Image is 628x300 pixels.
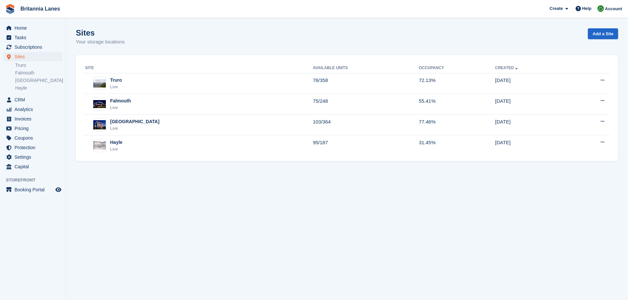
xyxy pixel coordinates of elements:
img: stora-icon-8386f47178a22dfd0bd8f6a31ec36ba5ce8667c1dd55bd0f319d3a0aa187defe.svg [5,4,15,14]
span: Tasks [15,33,54,42]
div: Hayle [110,139,122,146]
span: Invoices [15,114,54,123]
a: Falmouth [15,70,62,76]
span: Pricing [15,124,54,133]
a: Preview store [54,186,62,194]
td: 103/364 [313,115,419,135]
a: Hayle [15,85,62,91]
td: 76/358 [313,73,419,94]
div: Live [110,125,160,132]
th: Occupancy [419,63,495,73]
span: Protection [15,143,54,152]
span: Storefront [6,177,66,183]
a: menu [3,95,62,104]
img: Image of Truro site [93,79,106,88]
td: [DATE] [495,73,568,94]
td: 95/187 [313,135,419,156]
td: 55.41% [419,94,495,115]
span: Create [550,5,563,12]
span: CRM [15,95,54,104]
a: Britannia Lanes [18,3,63,14]
a: menu [3,52,62,61]
td: [DATE] [495,94,568,115]
th: Available Units [313,63,419,73]
th: Site [84,63,313,73]
div: [GEOGRAPHIC_DATA] [110,118,160,125]
div: Truro [110,77,122,84]
a: menu [3,42,62,52]
span: Account [605,6,622,12]
a: menu [3,114,62,123]
a: [GEOGRAPHIC_DATA] [15,77,62,84]
span: Coupons [15,133,54,143]
span: Sites [15,52,54,61]
img: Image of Falmouth site [93,100,106,108]
div: Falmouth [110,97,131,104]
a: Add a Site [588,28,618,39]
td: 31.45% [419,135,495,156]
a: menu [3,152,62,162]
td: 75/248 [313,94,419,115]
a: menu [3,124,62,133]
span: Capital [15,162,54,171]
td: [DATE] [495,115,568,135]
span: Subscriptions [15,42,54,52]
a: Truro [15,62,62,68]
a: menu [3,143,62,152]
a: menu [3,105,62,114]
p: Your storage locations [76,38,125,46]
a: menu [3,185,62,194]
a: menu [3,162,62,171]
a: menu [3,33,62,42]
td: 72.13% [419,73,495,94]
div: Live [110,146,122,152]
a: menu [3,133,62,143]
td: 77.46% [419,115,495,135]
span: Booking Portal [15,185,54,194]
img: Image of Exeter site [93,120,106,130]
h1: Sites [76,28,125,37]
div: Live [110,104,131,111]
a: Created [495,66,519,70]
span: Settings [15,152,54,162]
a: menu [3,23,62,33]
span: Analytics [15,105,54,114]
span: Help [582,5,591,12]
span: Home [15,23,54,33]
img: Image of Hayle site [93,141,106,150]
img: Matt Lane [597,5,604,12]
td: [DATE] [495,135,568,156]
div: Live [110,84,122,90]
